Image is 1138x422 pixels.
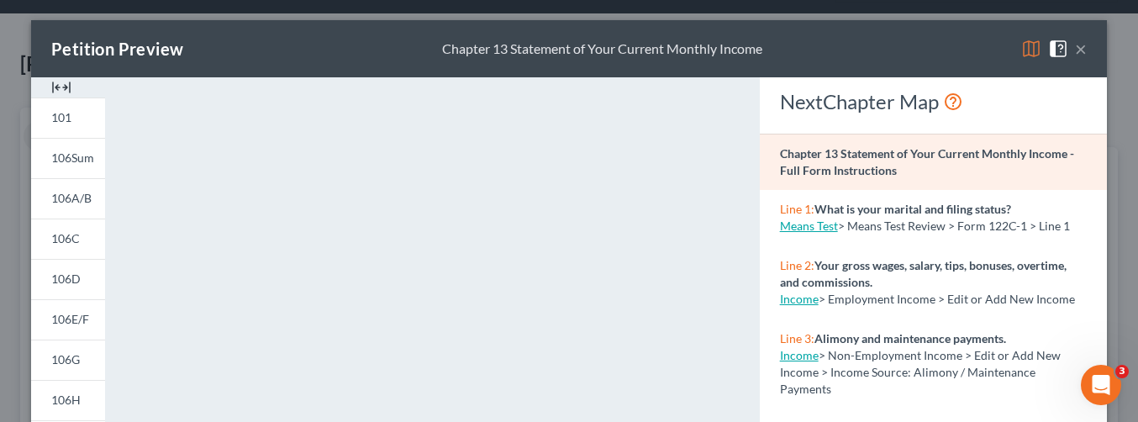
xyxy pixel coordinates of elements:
span: > Non-Employment Income > Edit or Add New Income > Income Source: Alimony / Maintenance Payments [780,348,1061,396]
span: Line 2: [780,258,814,272]
div: Petition Preview [51,37,183,61]
span: > Employment Income > Edit or Add New Income [819,292,1075,306]
img: expand-e0f6d898513216a626fdd78e52531dac95497ffd26381d4c15ee2fc46db09dca.svg [51,77,71,98]
img: map-eea8200ae884c6f1103ae1953ef3d486a96c86aabb227e865a55264e3737af1f.svg [1021,39,1041,59]
span: 106Sum [51,150,94,165]
a: 101 [31,98,105,138]
a: 106C [31,219,105,259]
div: NextChapter Map [780,88,1087,115]
span: Line 1: [780,202,814,216]
a: 106Sum [31,138,105,178]
span: 106E/F [51,312,89,326]
span: 106G [51,352,80,367]
a: 106E/F [31,299,105,340]
button: × [1075,39,1087,59]
span: > Means Test Review > Form 122C-1 > Line 1 [838,219,1070,233]
span: Line 3: [780,331,814,346]
span: 106D [51,272,81,286]
strong: Alimony and maintenance payments. [814,331,1006,346]
a: 106H [31,380,105,420]
span: 101 [51,110,71,124]
span: 3 [1115,365,1129,378]
strong: What is your marital and filing status? [814,202,1011,216]
a: Means Test [780,219,838,233]
a: 106G [31,340,105,380]
a: Income [780,292,819,306]
a: 106D [31,259,105,299]
strong: Chapter 13 Statement of Your Current Monthly Income - Full Form Instructions [780,146,1074,177]
strong: Your gross wages, salary, tips, bonuses, overtime, and commissions. [780,258,1067,289]
div: Chapter 13 Statement of Your Current Monthly Income [442,40,762,59]
span: 106A/B [51,191,92,205]
img: help-close-5ba153eb36485ed6c1ea00a893f15db1cb9b99d6cae46e1a8edb6c62d00a1a76.svg [1048,39,1068,59]
a: Income [780,348,819,362]
span: 106C [51,231,80,245]
a: 106A/B [31,178,105,219]
span: 106H [51,393,81,407]
iframe: Intercom live chat [1081,365,1121,405]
